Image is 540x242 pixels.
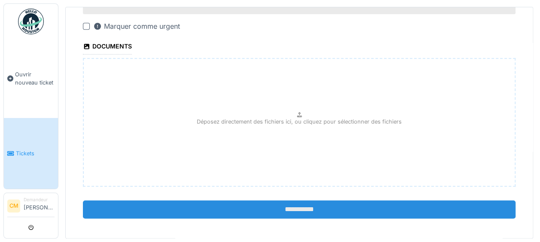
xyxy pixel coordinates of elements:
[18,9,44,34] img: Badge_color-CXgf-gQk.svg
[16,149,55,157] span: Tickets
[83,40,132,54] div: Documents
[4,118,58,189] a: Tickets
[24,197,55,203] div: Demandeur
[24,197,55,215] li: [PERSON_NAME]
[15,70,55,87] span: Ouvrir nouveau ticket
[4,39,58,118] a: Ouvrir nouveau ticket
[197,118,402,126] p: Déposez directement des fichiers ici, ou cliquez pour sélectionner des fichiers
[93,21,180,31] div: Marquer comme urgent
[7,200,20,212] li: CM
[7,197,55,217] a: CM Demandeur[PERSON_NAME]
